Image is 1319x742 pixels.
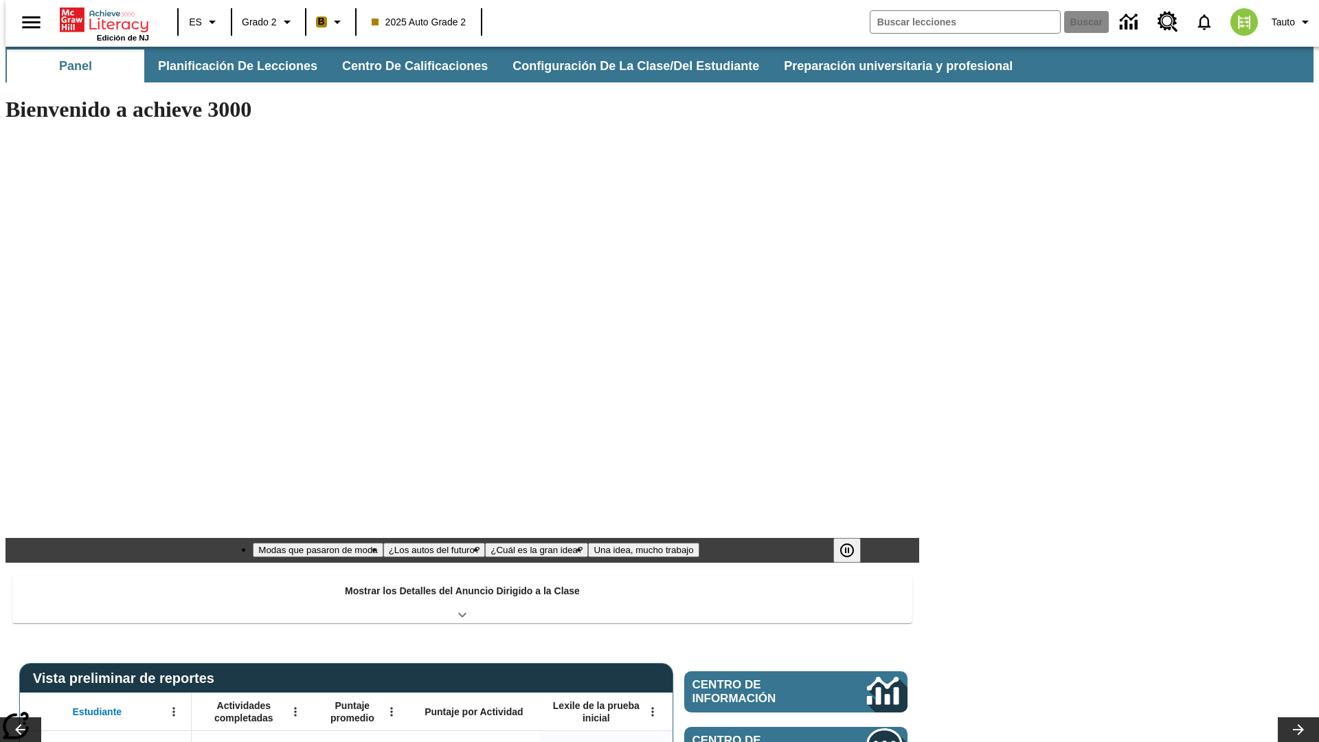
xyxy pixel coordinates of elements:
[164,701,184,722] button: Abrir menú
[642,701,663,722] button: Abrir menú
[383,543,486,557] button: Diapositiva 2 ¿Los autos del futuro?
[33,671,221,686] span: Vista preliminar de reportes
[773,49,1024,82] button: Preparación universitaria y profesional
[285,701,306,722] button: Abrir menú
[1230,8,1258,36] img: avatar image
[345,584,580,598] p: Mostrar los Detalles del Anuncio Dirigido a la Clase
[1266,10,1319,34] button: Perfil/Configuración
[11,2,52,43] button: Abrir el menú lateral
[60,6,149,34] a: Portada
[381,701,402,722] button: Abrir menú
[833,538,861,563] button: Pausar
[7,49,144,82] button: Panel
[318,13,325,30] span: B
[253,543,383,557] button: Diapositiva 1 Modas que pasaron de moda
[1222,4,1266,40] button: Escoja un nuevo avatar
[12,576,912,623] div: Mostrar los Detalles del Anuncio Dirigido a la Clase
[1112,3,1149,41] a: Centro de información
[60,5,149,42] div: Portada
[1278,717,1319,742] button: Carrusel de lecciones, seguir
[236,10,301,34] button: Grado: Grado 2, Elige un grado
[692,678,821,706] span: Centro de información
[372,15,466,30] span: 2025 Auto Grade 2
[199,699,289,724] span: Actividades completadas
[183,10,227,34] button: Lenguaje: ES, Selecciona un idioma
[485,543,588,557] button: Diapositiva 3 ¿Cuál es la gran idea?
[1272,15,1295,30] span: Tauto
[189,15,202,30] span: ES
[331,49,499,82] button: Centro de calificaciones
[425,706,523,718] span: Puntaje por Actividad
[833,538,875,563] div: Pausar
[5,47,1314,82] div: Subbarra de navegación
[319,699,385,724] span: Puntaje promedio
[501,49,770,82] button: Configuración de la clase/del estudiante
[5,97,919,122] h1: Bienvenido a achieve 3000
[5,49,1025,82] div: Subbarra de navegación
[97,34,149,42] span: Edición de NJ
[684,671,907,712] a: Centro de información
[1186,4,1222,40] a: Notificaciones
[311,10,351,34] button: Boost El color de la clase es anaranjado claro. Cambiar el color de la clase.
[546,699,646,724] span: Lexile de la prueba inicial
[870,11,1060,33] input: Buscar campo
[242,15,277,30] span: Grado 2
[1149,3,1186,41] a: Centro de recursos, Se abrirá en una pestaña nueva.
[73,706,122,718] span: Estudiante
[588,543,699,557] button: Diapositiva 4 Una idea, mucho trabajo
[147,49,328,82] button: Planificación de lecciones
